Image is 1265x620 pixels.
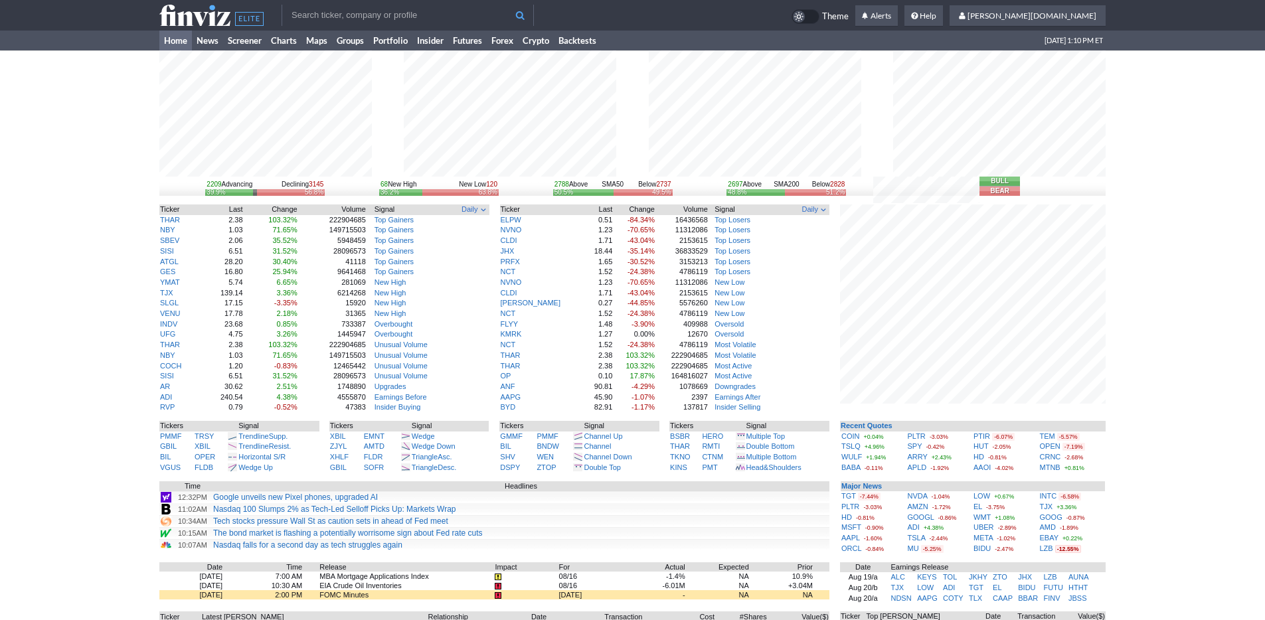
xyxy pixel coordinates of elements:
[213,516,448,526] a: Tech stocks pressure Wall St as caution sets in ahead of Fed meet
[943,594,964,602] a: COTY
[1040,544,1053,552] a: LZB
[908,544,919,552] a: MU
[973,463,991,471] a: AAOI
[501,362,521,370] a: THAR
[160,289,173,297] a: TJX
[655,204,709,215] th: Volume
[487,31,518,50] a: Forex
[1040,463,1060,471] a: MTNB
[943,583,955,591] a: ADI
[715,278,744,286] a: New Low
[584,453,632,461] a: Channel Down
[501,278,522,286] a: NVNO
[207,180,252,189] div: Advancing
[479,189,497,195] div: 63.8%
[993,594,1013,602] a: CAAP
[330,453,349,461] a: XHLF
[830,181,845,188] span: 2828
[656,181,671,188] span: 2737
[715,309,744,317] a: New Low
[841,432,860,440] a: COIN
[715,226,750,234] a: Top Losers
[272,247,297,255] span: 31.52%
[201,215,243,226] td: 2.38
[412,432,435,440] a: Wedge
[979,187,1020,196] button: Bear
[715,362,752,370] a: Most Active
[841,513,852,521] a: HD
[501,403,516,411] a: BYD
[670,432,690,440] a: BSBR
[375,226,414,234] a: Top Gainers
[268,216,297,224] span: 103.32%
[272,236,297,244] span: 35.52%
[702,453,723,461] a: CTNM
[375,278,406,286] a: New High
[375,309,406,317] a: New High
[207,189,225,195] div: 39.9%
[364,432,384,440] a: EMNT
[305,189,323,195] div: 56.8%
[652,189,671,195] div: 49.5%
[715,403,760,411] a: Insider Selling
[849,583,878,591] a: Aug 20/b
[438,463,456,471] span: Desc.
[309,181,323,188] span: 3145
[375,289,406,297] a: New High
[160,320,177,328] a: INDV
[238,442,268,450] span: Trendline
[841,453,862,461] a: WULF
[412,442,456,450] a: Wedge Down
[195,463,213,471] a: FLDB
[160,258,179,266] a: ATGL
[500,463,520,471] a: DSPY
[638,180,671,189] div: Below
[841,463,861,471] a: BABA
[380,181,388,188] span: 68
[715,299,744,307] a: New Low
[702,463,717,471] a: PMT
[628,247,655,255] span: -35.14%
[908,453,928,461] a: ARRY
[969,594,982,602] a: TLX
[908,513,934,521] a: GOOGL
[628,258,655,266] span: -30.52%
[412,453,452,461] a: TriangleAsc.
[586,267,613,277] td: 1.52
[993,573,1007,581] a: ZTO
[375,341,428,349] a: Unusual Volume
[917,573,936,581] a: KEYS
[500,453,515,461] a: SHV
[160,309,181,317] a: VENU
[501,258,520,266] a: PRFX
[1068,594,1087,602] a: JBSS
[375,204,395,215] span: Signal
[298,246,367,257] td: 28096573
[375,216,414,224] a: Top Gainers
[1044,573,1057,581] a: LZB
[501,320,519,328] a: FLYY
[460,204,488,215] button: Signals interval
[160,382,170,390] a: AR
[501,309,516,317] a: NCT
[1040,492,1057,500] a: INTC
[715,204,735,215] span: Signal
[993,583,1001,591] a: EL
[554,181,569,188] span: 2788
[973,503,982,510] a: EL
[746,463,801,471] a: Head&Shoulders
[841,523,861,531] a: MSFT
[802,204,818,215] span: Daily
[369,31,412,50] a: Portfolio
[238,463,273,471] a: Wedge Up
[195,453,215,461] a: OPER
[841,482,882,490] a: Major News
[298,236,367,246] td: 5948459
[266,31,301,50] a: Charts
[792,9,849,24] a: Theme
[715,330,744,338] a: Oversold
[375,351,428,359] a: Unusual Volume
[1040,432,1055,440] a: TEM
[908,432,926,440] a: PLTR
[375,268,414,275] a: Top Gainers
